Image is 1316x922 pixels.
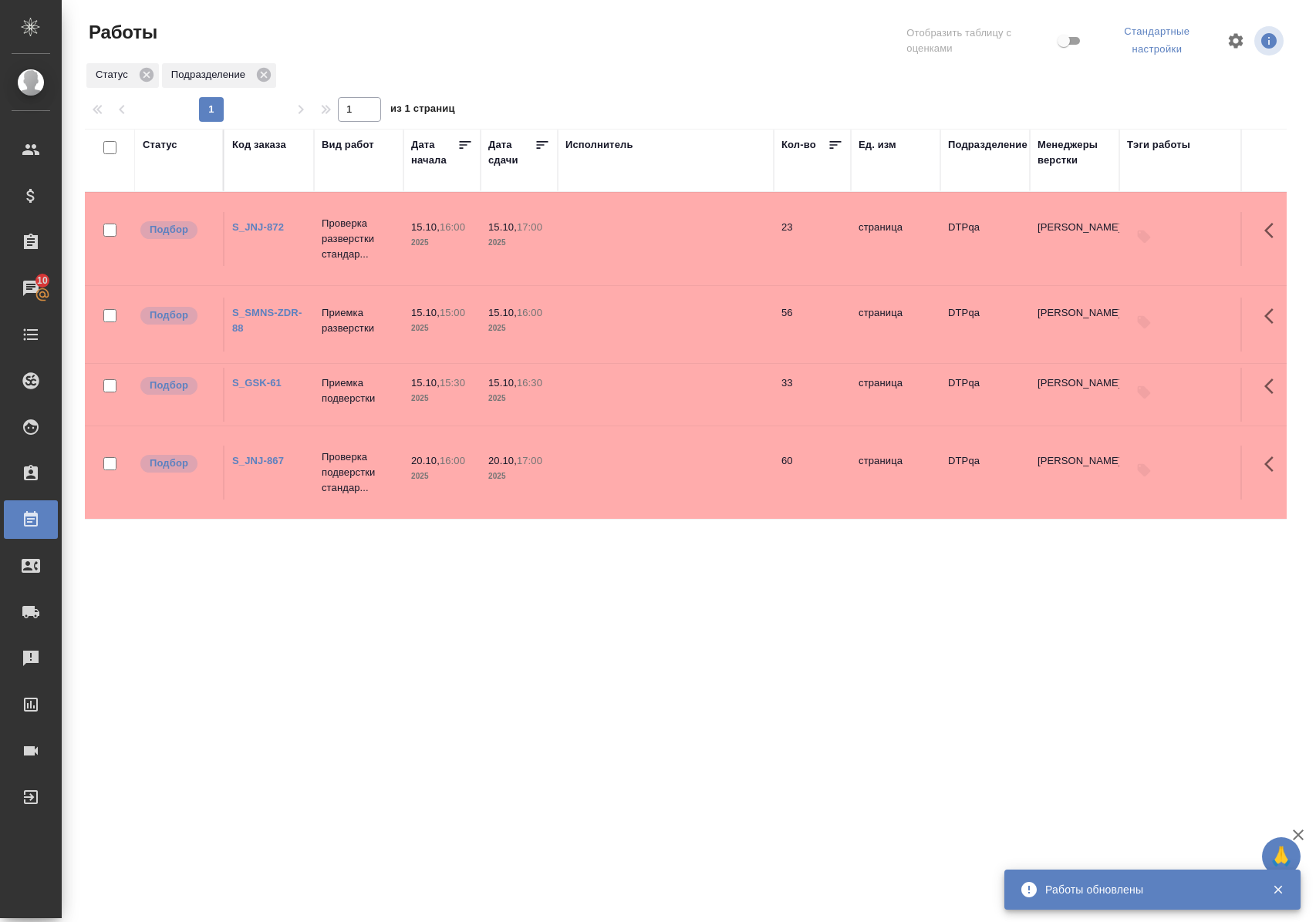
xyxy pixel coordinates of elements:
p: 16:00 [440,221,465,233]
p: 2025 [488,391,550,406]
td: 33 [774,368,851,422]
p: Подбор [150,222,188,237]
td: 56 [774,298,851,352]
p: 15.10, [411,377,440,389]
td: страница [851,368,940,422]
button: Добавить тэги [1127,220,1161,254]
div: Код заказа [232,137,286,153]
p: [PERSON_NAME] [1038,453,1112,469]
p: 15.10, [488,221,517,233]
p: Подразделение [171,67,251,82]
td: DTPqa [940,446,1030,500]
p: 20.10, [411,455,440,466]
span: Настроить таблицу [1217,22,1254,59]
button: Добавить тэги [1127,375,1161,409]
div: Исполнитель [565,137,633,153]
div: Тэги работы [1127,137,1190,153]
div: Статус [143,137,177,153]
p: Подбор [150,308,188,323]
div: Статус [86,63,159,88]
p: 16:30 [517,377,542,389]
div: Подразделение [948,137,1027,153]
p: 2025 [488,235,550,251]
div: Можно подбирать исполнителей [139,453,215,474]
p: 2025 [411,235,473,251]
p: 17:00 [517,221,542,233]
td: страница [851,212,940,266]
span: Работы [85,20,157,45]
div: Подразделение [162,63,276,88]
div: Ед. изм [859,137,896,153]
p: Статус [96,67,133,82]
td: DTPqa [940,368,1030,422]
div: Дата начала [411,137,457,168]
div: split button [1097,20,1217,62]
p: 15.10, [488,377,517,389]
p: Приемка подверстки [322,375,396,406]
a: 10 [4,269,58,308]
p: 20.10, [488,455,517,466]
p: Подбор [150,456,188,471]
div: Можно подбирать исполнителей [139,375,215,396]
button: Добавить тэги [1127,453,1161,487]
p: [PERSON_NAME] [1038,305,1112,321]
p: Подбор [150,378,188,393]
p: 15:30 [440,377,465,389]
a: S_JNJ-872 [232,221,284,233]
p: 2025 [411,469,473,484]
p: 15:00 [440,307,465,318]
button: Здесь прячутся важные кнопки [1255,212,1292,249]
p: 2025 [488,321,550,336]
p: 2025 [411,391,473,406]
span: из 1 страниц [390,99,455,122]
p: Проверка разверстки стандар... [322,216,396,262]
div: Работы обновлены [1045,882,1249,897]
p: 2025 [488,469,550,484]
p: 15.10, [488,307,517,318]
span: 🙏 [1268,840,1294,873]
td: страница [851,298,940,352]
a: S_SMNS-ZDR-88 [232,307,302,334]
button: Здесь прячутся важные кнопки [1255,446,1292,483]
p: 15.10, [411,221,440,233]
a: S_JNJ-867 [232,455,284,466]
span: 10 [28,273,57,288]
div: Можно подбирать исполнителей [139,305,215,326]
a: S_GSK-61 [232,377,282,389]
span: Посмотреть информацию [1254,26,1287,56]
td: DTPqa [940,298,1030,352]
p: 17:00 [517,455,542,466]
div: Менеджеры верстки [1038,137,1112,168]
td: 23 [774,212,851,266]
div: Вид работ [322,137,374,153]
p: [PERSON_NAME] [1038,375,1112,391]
p: 16:00 [440,455,465,466]
p: [PERSON_NAME] [1038,220,1112,235]
button: Закрыть [1262,883,1294,897]
button: 🙏 [1262,837,1301,876]
td: DTPqa [940,212,1030,266]
p: 2025 [411,321,473,336]
div: Кол-во [781,137,816,153]
p: Приемка разверстки [322,305,396,336]
button: Здесь прячутся важные кнопки [1255,298,1292,335]
button: Добавить тэги [1127,305,1161,339]
p: 16:00 [517,307,542,318]
div: Дата сдачи [488,137,535,168]
span: Отобразить таблицу с оценками [906,25,1054,56]
p: 15.10, [411,307,440,318]
td: 60 [774,446,851,500]
td: страница [851,446,940,500]
div: Можно подбирать исполнителей [139,220,215,241]
p: Проверка подверстки стандар... [322,449,396,496]
button: Здесь прячутся важные кнопки [1255,368,1292,405]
